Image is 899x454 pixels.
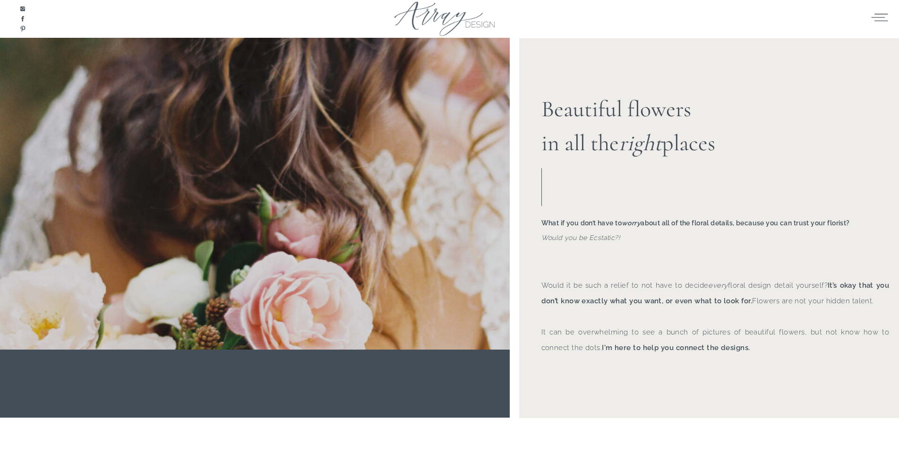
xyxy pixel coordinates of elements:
[541,92,728,158] h2: Beautiful flowers in all the places
[622,219,641,227] i: worry
[541,278,890,404] p: Would it be such a relief to not have to decide floral design detail yourself? Flowers are not yo...
[602,343,750,352] b: I'm here to help you connect the designs.
[708,281,728,290] i: every
[541,234,620,241] i: Would you be Ecstatic?!
[541,219,850,227] b: What if you don’t have to about all of the floral details, because you can trust your florist?
[619,129,662,157] i: right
